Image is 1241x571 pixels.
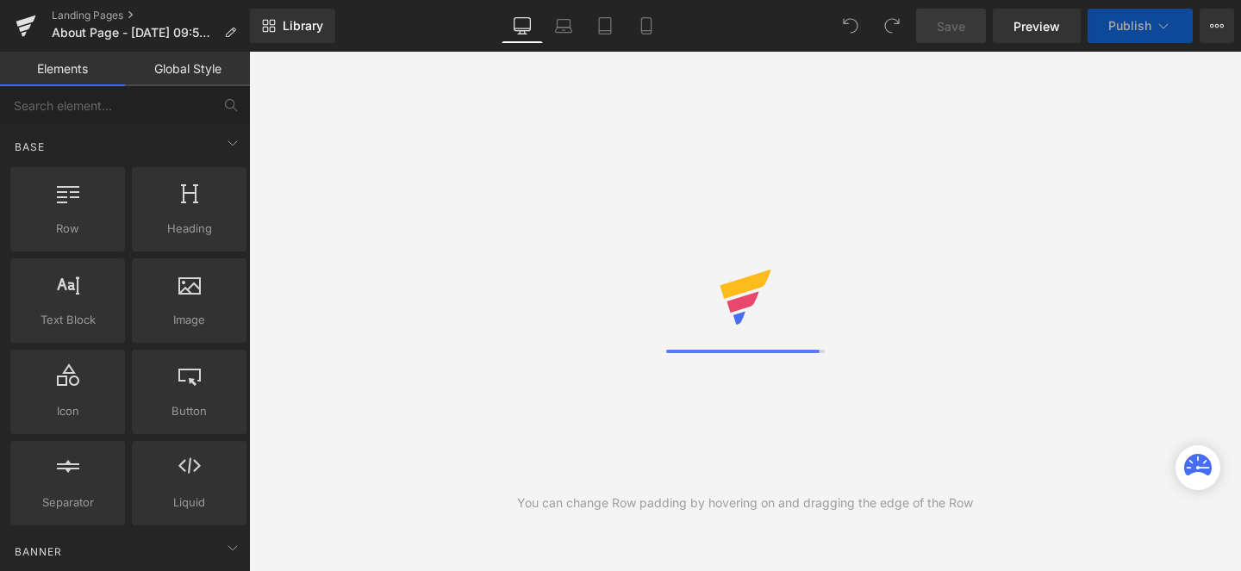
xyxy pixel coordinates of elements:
[626,9,667,43] a: Mobile
[517,493,973,512] div: You can change Row padding by hovering on and dragging the edge of the Row
[13,139,47,155] span: Base
[283,18,323,34] span: Library
[16,311,120,329] span: Text Block
[993,9,1081,43] a: Preview
[833,9,868,43] button: Undo
[1200,9,1234,43] button: More
[16,220,120,238] span: Row
[137,402,241,420] span: Button
[52,26,217,40] span: About Page - [DATE] 09:58:01
[937,17,965,35] span: Save
[502,9,543,43] a: Desktop
[1088,9,1193,43] button: Publish
[1013,17,1060,35] span: Preview
[16,402,120,420] span: Icon
[137,493,241,512] span: Liquid
[584,9,626,43] a: Tablet
[13,543,64,560] span: Banner
[250,9,335,43] a: New Library
[16,493,120,512] span: Separator
[137,311,241,329] span: Image
[543,9,584,43] a: Laptop
[52,9,250,22] a: Landing Pages
[1108,19,1151,33] span: Publish
[875,9,909,43] button: Redo
[137,220,241,238] span: Heading
[125,52,250,86] a: Global Style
